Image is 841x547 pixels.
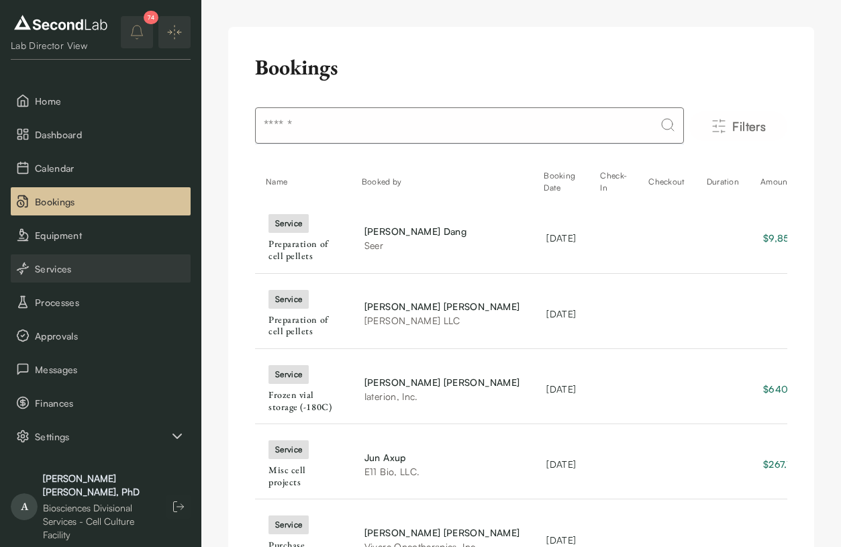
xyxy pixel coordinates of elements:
[763,383,803,395] span: $640.09
[268,290,309,309] div: service
[11,422,191,450] button: Settings
[268,214,338,262] a: servicePreparation of cell pellets
[268,515,309,534] div: service
[763,232,810,244] span: $9,858.59
[364,313,520,328] div: [PERSON_NAME] LLC
[268,214,309,233] div: service
[364,389,520,403] div: Iaterion, Inc.
[364,224,520,238] div: [PERSON_NAME] Dang
[268,290,338,338] a: servicePreparation of cell pellets
[11,493,38,520] span: A
[11,288,191,316] button: Processes
[35,195,185,209] span: Bookings
[255,54,338,81] h2: Bookings
[35,329,185,343] span: Approvals
[268,389,338,413] div: Frozen vial storage (-180C)
[364,238,520,252] div: Seer
[364,375,520,389] div: [PERSON_NAME] [PERSON_NAME]
[35,94,185,108] span: Home
[11,154,191,182] button: Calendar
[35,161,185,175] span: Calendar
[268,365,309,384] div: service
[750,166,824,198] th: Amount Paid
[35,262,185,276] span: Services
[11,221,191,249] button: Equipment
[166,495,191,519] button: Log out
[546,307,576,321] div: [DATE]
[364,299,520,313] div: [PERSON_NAME] [PERSON_NAME]
[11,87,191,115] button: Home
[533,166,589,198] th: Booking Date
[546,382,576,396] div: [DATE]
[268,464,338,488] div: Misc cell projects
[364,450,520,464] div: Jun Axup
[11,120,191,148] button: Dashboard
[546,231,576,245] div: [DATE]
[11,12,111,34] img: logo
[638,166,695,198] th: Checkout
[268,314,338,338] div: Preparation of cell pellets
[11,39,111,52] div: Lab Director View
[35,228,185,242] span: Equipment
[364,464,520,479] div: E11 Bio, LLC.
[763,458,793,470] span: $267.11
[546,457,576,471] div: [DATE]
[268,440,309,459] div: service
[35,396,185,410] span: Finances
[11,389,191,417] button: Finances
[351,166,533,198] th: Booked by
[689,111,787,141] button: Filters
[364,526,520,540] div: [PERSON_NAME] [PERSON_NAME]
[11,321,191,350] button: Approvals
[732,117,766,136] span: Filters
[158,16,191,48] button: Expand/Collapse sidebar
[546,533,576,547] div: [DATE]
[11,355,191,383] button: Messages
[696,166,750,198] th: Duration
[255,166,351,198] th: Name
[35,295,185,309] span: Processes
[35,430,169,444] span: Settings
[11,254,191,283] button: Services
[35,128,185,142] span: Dashboard
[43,501,153,542] div: Biosciences Divisional Services - Cell Culture Facility
[35,362,185,377] span: Messages
[43,472,153,499] div: [PERSON_NAME] [PERSON_NAME], PhD
[589,166,638,198] th: Check-In
[11,422,191,450] div: Settings sub items
[268,238,338,262] div: Preparation of cell pellets
[268,365,338,413] a: serviceFrozen vial storage (-180C)
[268,440,338,488] a: serviceMisc cell projects
[11,187,191,215] button: Bookings
[144,11,158,24] div: 74
[121,16,153,48] button: notifications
